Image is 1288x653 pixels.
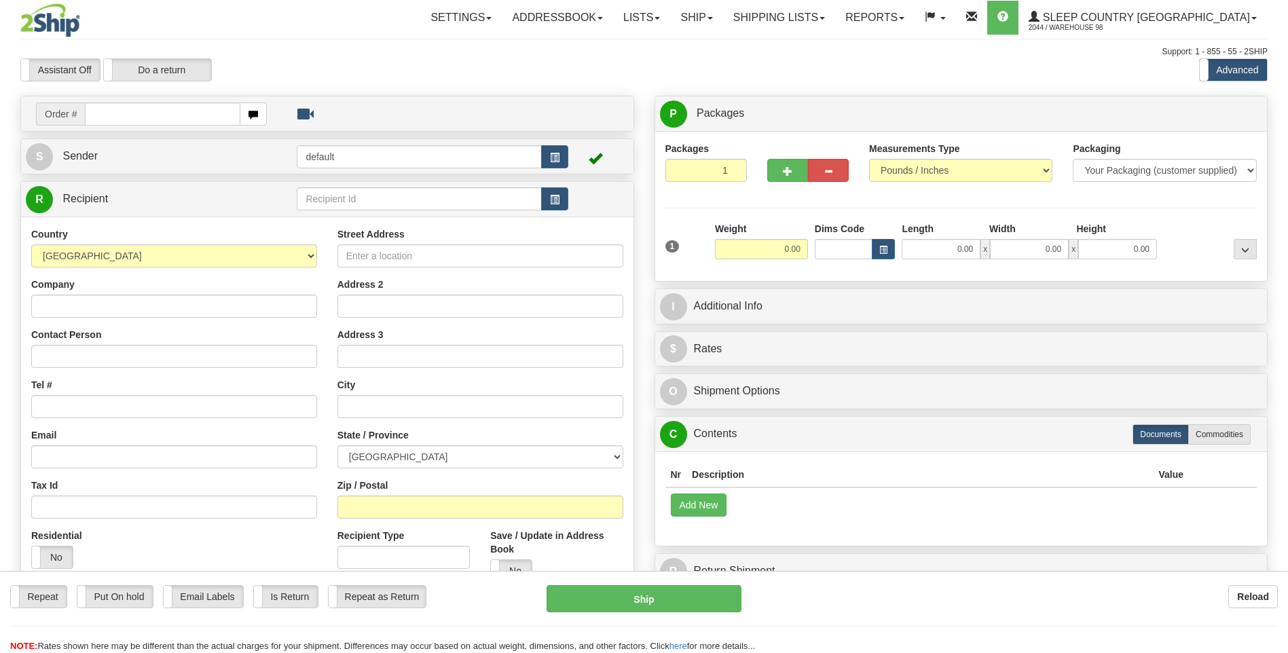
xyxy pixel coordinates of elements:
[104,59,211,81] label: Do a return
[1257,257,1287,396] iframe: chat widget
[31,227,68,241] label: Country
[660,100,1263,128] a: P Packages
[31,529,82,542] label: Residential
[1153,462,1189,487] th: Value
[337,479,388,492] label: Zip / Postal
[1069,239,1078,259] span: x
[62,193,108,204] span: Recipient
[11,586,67,608] label: Repeat
[665,240,680,253] span: 1
[715,222,746,236] label: Weight
[26,186,53,213] span: R
[62,150,98,162] span: Sender
[31,278,75,291] label: Company
[1237,591,1269,602] b: Reload
[1228,585,1278,608] button: Reload
[31,428,56,442] label: Email
[31,479,58,492] label: Tax Id
[660,377,1263,405] a: OShipment Options
[660,100,687,128] span: P
[420,1,502,35] a: Settings
[31,378,52,392] label: Tel #
[32,546,73,568] label: No
[491,560,532,582] label: No
[835,1,915,35] a: Reports
[26,143,297,170] a: S Sender
[660,335,687,362] span: $
[1073,142,1120,155] label: Packaging
[660,557,1263,585] a: RReturn Shipment
[1018,1,1267,35] a: Sleep Country [GEOGRAPHIC_DATA] 2044 / Warehouse 98
[547,585,741,612] button: Ship
[164,586,243,608] label: Email Labels
[337,378,355,392] label: City
[20,46,1268,58] div: Support: 1 - 855 - 55 - 2SHIP
[660,293,687,320] span: I
[1039,12,1250,23] span: Sleep Country [GEOGRAPHIC_DATA]
[670,1,722,35] a: Ship
[337,328,384,341] label: Address 3
[686,462,1153,487] th: Description
[980,239,990,259] span: x
[1234,239,1257,259] div: ...
[297,145,541,168] input: Sender Id
[337,428,409,442] label: State / Province
[815,222,864,236] label: Dims Code
[1133,424,1189,445] label: Documents
[989,222,1016,236] label: Width
[869,142,960,155] label: Measurements Type
[697,107,744,119] span: Packages
[665,462,687,487] th: Nr
[1029,21,1130,35] span: 2044 / Warehouse 98
[26,143,53,170] span: S
[337,278,384,291] label: Address 2
[502,1,613,35] a: Addressbook
[660,420,1263,448] a: CContents
[490,529,623,556] label: Save / Update in Address Book
[723,1,835,35] a: Shipping lists
[613,1,670,35] a: Lists
[337,244,623,267] input: Enter a location
[337,529,405,542] label: Recipient Type
[669,641,687,651] a: here
[671,493,727,517] button: Add New
[660,335,1263,363] a: $Rates
[1076,222,1106,236] label: Height
[1188,424,1251,445] label: Commodities
[254,586,318,608] label: Is Return
[902,222,934,236] label: Length
[660,378,687,405] span: O
[665,142,710,155] label: Packages
[1200,59,1267,81] label: Advanced
[26,185,267,213] a: R Recipient
[21,59,100,81] label: Assistant Off
[660,293,1263,320] a: IAdditional Info
[337,227,405,241] label: Street Address
[297,187,541,210] input: Recipient Id
[329,586,426,608] label: Repeat as Return
[660,421,687,448] span: C
[20,3,80,37] img: logo2044.jpg
[31,328,101,341] label: Contact Person
[660,558,687,585] span: R
[77,586,153,608] label: Put On hold
[36,102,85,126] span: Order #
[10,641,37,651] span: NOTE:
